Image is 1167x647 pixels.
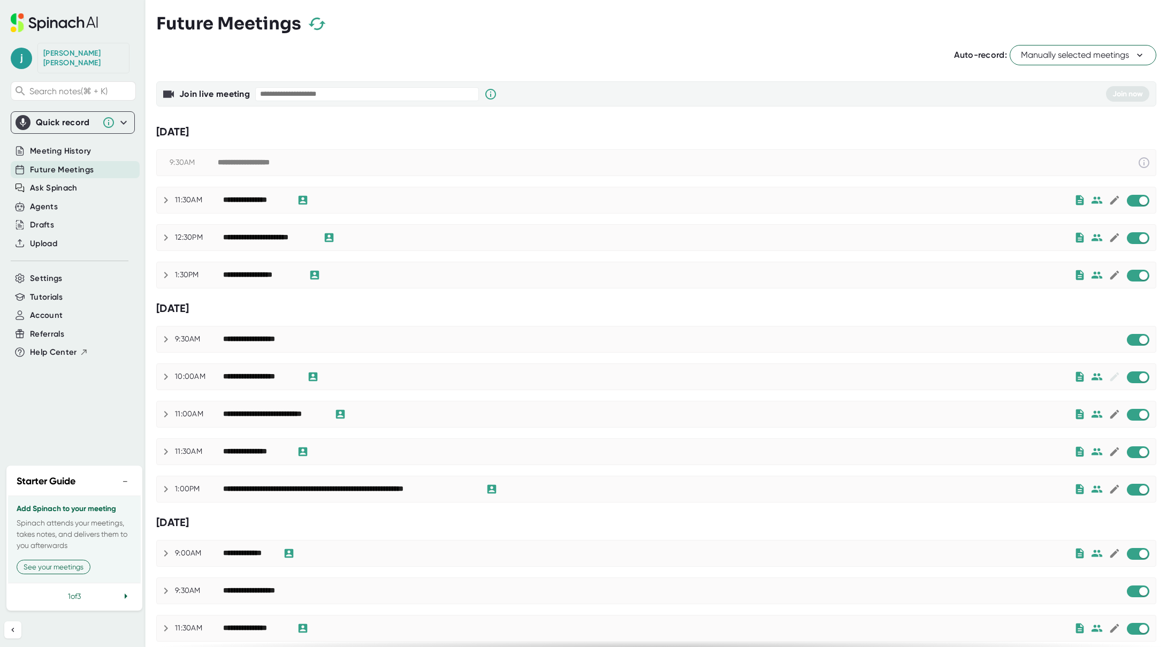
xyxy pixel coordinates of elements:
div: 11:30AM [175,447,223,456]
span: Join now [1112,89,1143,98]
span: Search notes (⌘ + K) [29,86,133,96]
div: Quick record [16,112,130,133]
div: Quick record [36,117,97,128]
button: Tutorials [30,291,63,303]
div: 11:00AM [175,409,223,419]
button: Collapse sidebar [4,621,21,638]
button: Settings [30,272,63,285]
div: 10:00AM [175,372,223,382]
div: Jed Alexander [43,49,124,67]
span: j [11,48,32,69]
div: [DATE] [156,125,1156,139]
div: 11:30AM [175,623,223,633]
button: Meeting History [30,145,91,157]
div: 1:00PM [175,484,223,494]
button: Referrals [30,328,64,340]
div: 9:00AM [175,549,223,558]
div: [DATE] [156,516,1156,529]
div: 9:30AM [175,586,223,596]
button: Future Meetings [30,164,94,176]
span: 1 of 3 [68,592,81,600]
p: Spinach attends your meetings, takes notes, and delivers them to you afterwards [17,517,132,551]
div: [DATE] [156,302,1156,315]
b: Join live meeting [179,89,250,99]
h2: Starter Guide [17,474,75,489]
span: Auto-record: [954,50,1007,60]
button: See your meetings [17,560,90,574]
button: Manually selected meetings [1010,45,1156,65]
button: − [118,474,132,489]
div: 9:30AM [175,334,223,344]
div: 1:30PM [175,270,223,280]
div: 12:30PM [175,233,223,242]
button: Upload [30,238,57,250]
button: Drafts [30,219,54,231]
button: Join now [1106,86,1149,102]
h3: Add Spinach to your meeting [17,505,132,513]
button: Account [30,309,63,322]
span: Help Center [30,346,77,359]
button: Ask Spinach [30,182,78,194]
span: Manually selected meetings [1021,49,1145,62]
button: Help Center [30,346,88,359]
svg: This event has already passed [1138,156,1150,169]
button: Agents [30,201,58,213]
h3: Future Meetings [156,13,301,34]
div: 9:30AM [170,158,218,168]
div: 11:30AM [175,195,223,205]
